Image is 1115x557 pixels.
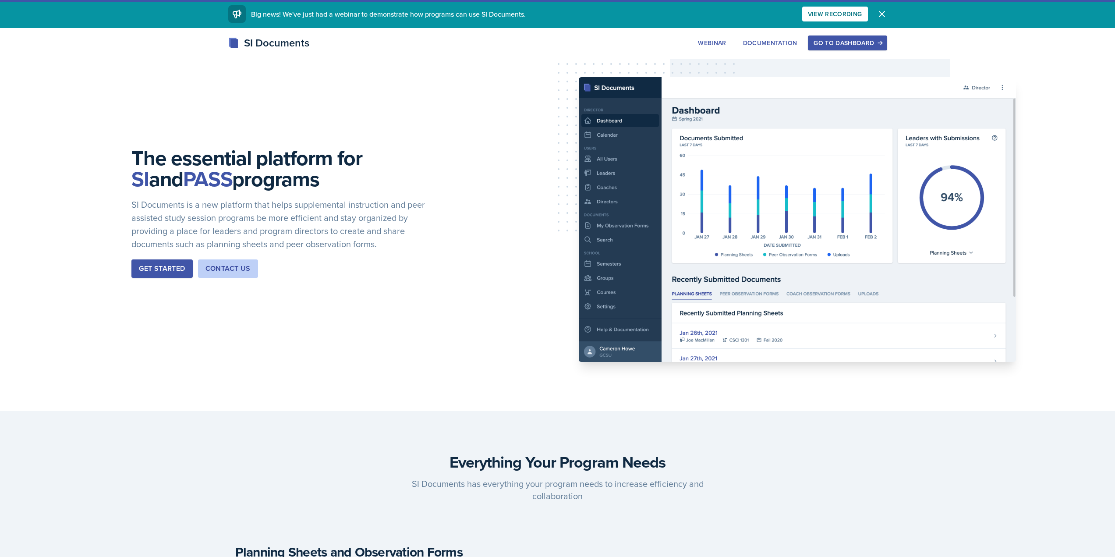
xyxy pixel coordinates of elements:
[743,39,797,46] div: Documentation
[235,453,880,471] h3: Everything Your Program Needs
[698,39,726,46] div: Webinar
[131,259,192,278] button: Get Started
[205,263,251,274] div: Contact Us
[198,259,258,278] button: Contact Us
[251,9,526,19] span: Big news! We've just had a webinar to demonstrate how programs can use SI Documents.
[808,11,862,18] div: View Recording
[737,35,803,50] button: Documentation
[808,35,887,50] button: Go to Dashboard
[389,478,726,502] p: SI Documents has everything your program needs to increase efficiency and collaboration
[139,263,185,274] div: Get Started
[692,35,732,50] button: Webinar
[802,7,868,21] button: View Recording
[228,35,309,51] div: SI Documents
[814,39,881,46] div: Go to Dashboard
